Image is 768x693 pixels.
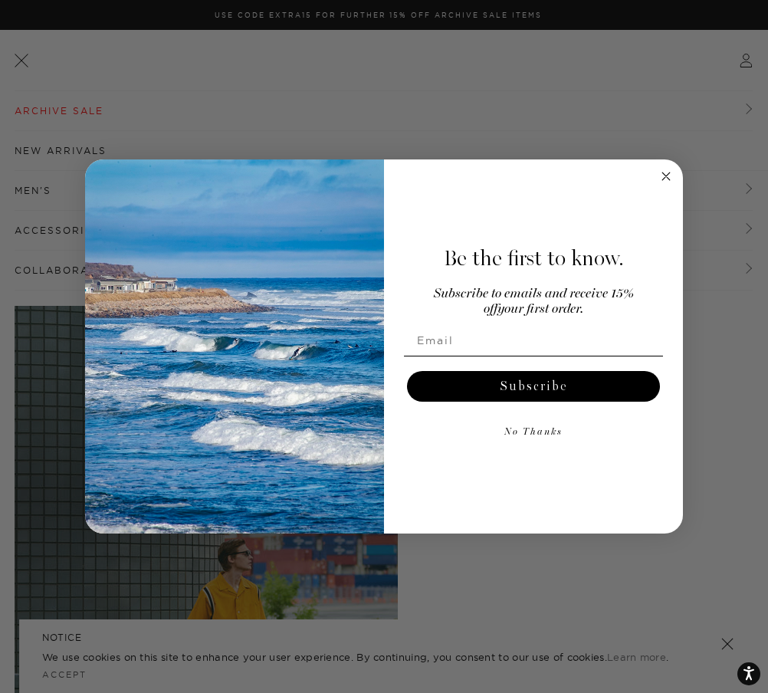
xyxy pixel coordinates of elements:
span: off [484,303,497,316]
button: Close dialog [657,167,675,186]
span: your first order. [497,303,583,316]
button: Subscribe [407,371,660,402]
input: Email [404,325,663,356]
img: underline [404,356,663,356]
span: Be the first to know. [444,245,624,271]
span: Subscribe to emails and receive 15% [434,287,634,301]
img: 125c788d-000d-4f3e-b05a-1b92b2a23ec9.jpeg [85,159,384,534]
button: No Thanks [404,417,663,448]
